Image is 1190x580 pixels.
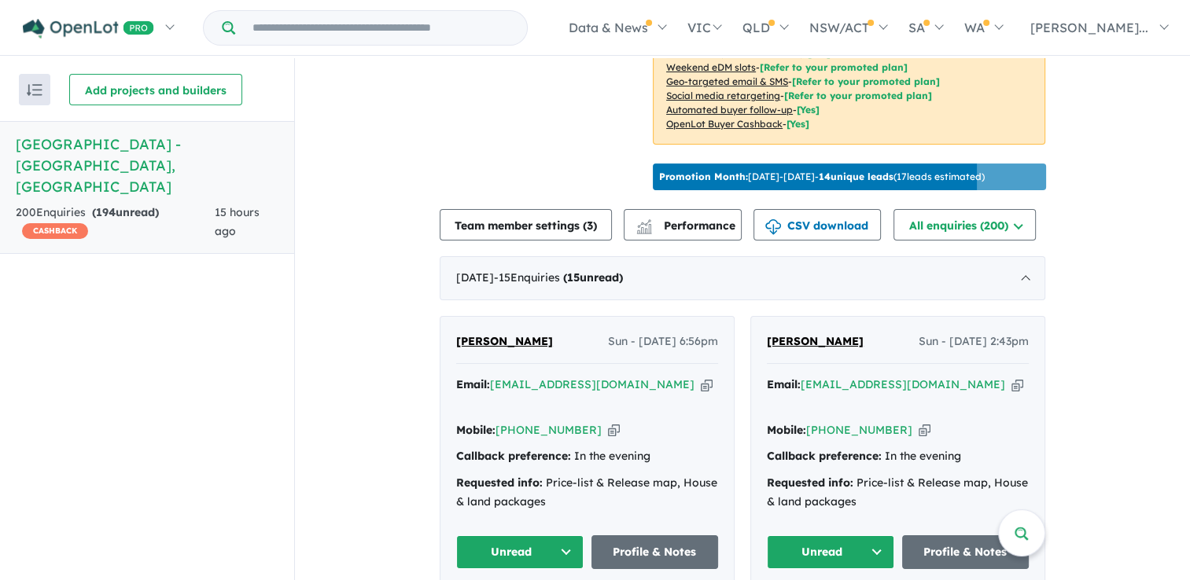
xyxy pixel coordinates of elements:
img: line-chart.svg [637,219,651,228]
button: Copy [608,422,620,439]
strong: Requested info: [767,475,853,490]
span: [Refer to your promoted plan] [760,61,908,73]
a: [PERSON_NAME] [767,332,864,351]
span: [Refer to your promoted plan] [792,75,940,87]
a: [EMAIL_ADDRESS][DOMAIN_NAME] [801,377,1005,391]
div: Price-list & Release map, House & land packages [767,474,1029,512]
input: Try estate name, suburb, builder or developer [238,11,524,45]
strong: Callback preference: [456,449,571,463]
u: OpenLot Buyer Cashback [666,118,783,130]
p: [DATE] - [DATE] - ( 17 leads estimated) [659,170,985,184]
span: [Refer to your promoted plan] [784,90,932,101]
strong: Email: [767,377,801,391]
div: In the evening [456,447,718,466]
span: 15 [567,270,580,284]
button: Team member settings (3) [440,209,612,240]
span: CASHBACK [22,223,88,239]
div: [DATE] [440,256,1045,300]
h5: [GEOGRAPHIC_DATA] - [GEOGRAPHIC_DATA] , [GEOGRAPHIC_DATA] [16,134,278,197]
span: [Yes] [787,118,809,130]
strong: Email: [456,377,490,391]
span: 3 [587,218,593,233]
span: Performance [639,218,735,233]
strong: Mobile: [767,423,806,437]
span: 15 hours ago [215,205,260,238]
button: Unread [767,535,894,569]
span: - 15 Enquir ies [494,270,623,284]
button: CSV download [753,209,881,240]
span: Sun - [DATE] 2:43pm [919,332,1029,351]
b: 14 unique leads [819,171,893,182]
img: sort.svg [27,84,42,96]
span: 194 [96,205,116,219]
u: Automated buyer follow-up [666,104,793,116]
u: Social media retargeting [666,90,780,101]
span: [PERSON_NAME] [767,334,864,348]
a: [EMAIL_ADDRESS][DOMAIN_NAME] [490,377,694,391]
div: 200 Enquir ies [16,204,215,241]
u: Weekend eDM slots [666,61,756,73]
button: Performance [624,209,742,240]
button: Copy [1011,376,1023,393]
img: download icon [765,219,781,235]
button: Copy [919,422,930,439]
b: Promotion Month: [659,171,748,182]
a: [PHONE_NUMBER] [496,423,602,437]
button: All enquiries (200) [893,209,1036,240]
strong: Mobile: [456,423,496,437]
img: bar-chart.svg [636,224,652,234]
strong: Callback preference: [767,449,882,463]
a: [PERSON_NAME] [456,332,553,351]
button: Add projects and builders [69,74,242,105]
u: Geo-targeted email & SMS [666,75,788,87]
span: [PERSON_NAME] [456,334,553,348]
div: Price-list & Release map, House & land packages [456,474,718,512]
span: [Yes] [797,104,820,116]
strong: Requested info: [456,475,543,490]
a: Profile & Notes [591,535,719,569]
div: In the evening [767,447,1029,466]
button: Copy [701,376,713,393]
strong: ( unread) [92,205,159,219]
a: Profile & Notes [902,535,1030,569]
a: [PHONE_NUMBER] [806,423,912,437]
span: Sun - [DATE] 6:56pm [608,332,718,351]
img: Openlot PRO Logo White [23,19,154,39]
span: [PERSON_NAME]... [1030,20,1148,35]
strong: ( unread) [563,270,623,284]
button: Unread [456,535,584,569]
